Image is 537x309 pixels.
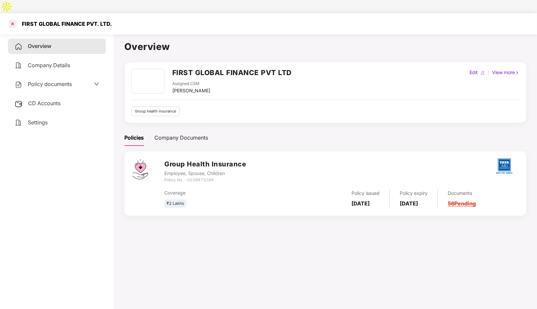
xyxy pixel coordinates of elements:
div: Group health insurance [131,107,180,116]
i: 0239873184 [187,177,213,182]
span: Policy documents [28,81,72,87]
div: Documents [448,190,476,197]
img: svg+xml;base64,PHN2ZyB4bWxucz0iaHR0cDovL3d3dy53My5vcmcvMjAwMC9zdmciIHdpZHRoPSIyNCIgaGVpZ2h0PSIyNC... [15,81,22,89]
h3: Group Health Insurance [164,159,246,169]
div: Edit [468,69,479,76]
div: Assigned CSM [172,81,210,87]
img: svg+xml;base64,PHN2ZyB3aWR0aD0iMjUiIGhlaWdodD0iMjQiIHZpZXdCb3g9IjAgMCAyNSAyNCIgZmlsbD0ibm9uZSIgeG... [15,100,23,108]
img: svg+xml;base64,PHN2ZyB4bWxucz0iaHR0cDovL3d3dy53My5vcmcvMjAwMC9zdmciIHdpZHRoPSIyNCIgaGVpZ2h0PSIyNC... [15,43,22,51]
div: Policy issued [351,190,380,197]
div: [PERSON_NAME] [172,87,210,94]
div: View more [491,69,521,76]
div: FIRST GLOBAL FINANCE PVT. LTD. [18,21,112,27]
div: Policy expiry [400,190,428,197]
div: Coverage [164,189,282,197]
img: svg+xml;base64,PHN2ZyB4bWxucz0iaHR0cDovL3d3dy53My5vcmcvMjAwMC9zdmciIHdpZHRoPSI0Ny43MTQiIGhlaWdodD... [132,159,148,179]
h2: FIRST GLOBAL FINANCE PVT LTD [172,67,292,78]
div: Employee, Spouse, Children [164,170,246,177]
div: Policy No. - [164,177,246,183]
a: 56 Pending [448,200,476,207]
h1: Overview [124,39,526,54]
div: Policies [124,134,144,142]
div: ₹2 Lakhs [164,199,186,208]
span: Overview [28,43,51,49]
img: editIcon [480,70,485,75]
img: svg+xml;base64,PHN2ZyB4bWxucz0iaHR0cDovL3d3dy53My5vcmcvMjAwMC9zdmciIHdpZHRoPSIyNCIgaGVpZ2h0PSIyNC... [15,62,22,69]
b: [DATE] [351,200,370,207]
span: CD Accounts [28,100,61,107]
div: | [486,69,491,76]
div: Company Documents [154,134,208,142]
span: Company Details [28,62,70,68]
b: [DATE] [400,200,418,207]
img: rightIcon [515,70,519,75]
img: tatag.png [493,154,516,178]
span: Settings [28,119,48,126]
span: down [94,81,99,87]
img: svg+xml;base64,PHN2ZyB4bWxucz0iaHR0cDovL3d3dy53My5vcmcvMjAwMC9zdmciIHdpZHRoPSIyNCIgaGVpZ2h0PSIyNC... [15,119,22,127]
